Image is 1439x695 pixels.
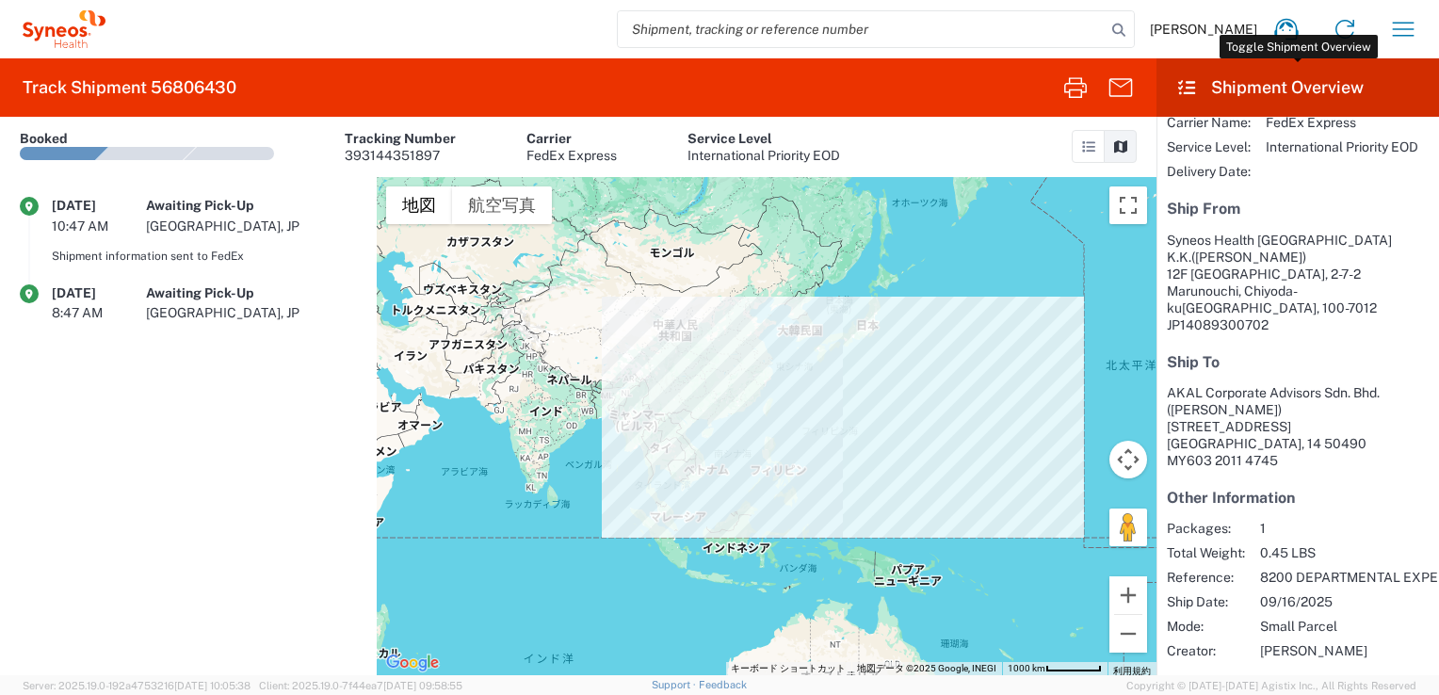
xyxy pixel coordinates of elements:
[1167,233,1392,265] span: Syneos Health [GEOGRAPHIC_DATA] K.K.
[1156,58,1439,117] header: Shipment Overview
[20,130,68,147] div: Booked
[1167,353,1410,371] h5: Ship To
[1167,267,1361,315] span: 12F [GEOGRAPHIC_DATA], 2-7-2 Marunouchi, Chiyoda-ku
[1266,138,1418,155] span: International Priority EOD
[731,662,846,675] button: キーボード ショートカット
[1167,232,1410,333] address: [GEOGRAPHIC_DATA], 100-7012 JP
[1109,509,1147,546] button: 地図上にペグマンをドロップして、ストリートビューを開きます
[52,197,146,214] div: [DATE]
[381,651,444,675] img: Google
[1167,163,1251,180] span: Delivery Date:
[857,663,996,673] span: 地図データ ©2025 Google, INEGI
[146,218,357,234] div: [GEOGRAPHIC_DATA], JP
[1109,615,1147,653] button: ズームアウト
[1167,385,1380,434] span: AKAL Corporate Advisors Sdn. Bhd. [STREET_ADDRESS]
[618,11,1106,47] input: Shipment, tracking or reference number
[345,147,456,164] div: 393144351897
[1113,666,1151,676] a: 利用規約
[1191,250,1306,265] span: ([PERSON_NAME])
[1167,544,1245,561] span: Total Weight:
[52,304,146,321] div: 8:47 AM
[699,679,747,690] a: Feedback
[146,304,357,321] div: [GEOGRAPHIC_DATA], JP
[386,186,452,224] button: 市街地図を見る
[526,147,617,164] div: FedEx Express
[146,197,357,214] div: Awaiting Pick-Up
[1167,593,1245,610] span: Ship Date:
[23,76,236,99] h2: Track Shipment 56806430
[381,651,444,675] a: Google マップでこの地域を開きます（新しいウィンドウが開きます）
[1167,618,1245,635] span: Mode:
[1167,642,1245,659] span: Creator:
[1002,662,1108,675] button: 地図の縮尺: 56 ピクセルあたり 1000 km
[526,130,617,147] div: Carrier
[52,284,146,301] div: [DATE]
[1167,384,1410,469] address: [GEOGRAPHIC_DATA], 14 50490 MY
[1167,200,1410,218] h5: Ship From
[259,680,462,691] span: Client: 2025.19.0-7f44ea7
[1008,663,1045,673] span: 1000 km
[1167,489,1410,507] h5: Other Information
[1167,569,1245,586] span: Reference:
[52,218,146,234] div: 10:47 AM
[1109,186,1147,224] button: 全画面ビューを切り替えます
[687,130,840,147] div: Service Level
[1167,138,1251,155] span: Service Level:
[1126,677,1416,694] span: Copyright © [DATE]-[DATE] Agistix Inc., All Rights Reserved
[1266,114,1418,131] span: FedEx Express
[174,680,251,691] span: [DATE] 10:05:38
[1167,520,1245,537] span: Packages:
[1150,21,1257,38] span: [PERSON_NAME]
[1187,453,1278,468] span: 603 2011 4745
[452,186,552,224] button: 航空写真を見る
[652,679,699,690] a: Support
[23,680,251,691] span: Server: 2025.19.0-192a4753216
[1180,317,1269,332] span: 14089300702
[383,680,462,691] span: [DATE] 09:58:55
[687,147,840,164] div: International Priority EOD
[1167,402,1282,417] span: ([PERSON_NAME])
[1167,114,1251,131] span: Carrier Name:
[1109,576,1147,614] button: ズームイン
[345,130,456,147] div: Tracking Number
[146,284,357,301] div: Awaiting Pick-Up
[1109,441,1147,478] button: 地図のカメラ コントロール
[52,248,357,265] div: Shipment information sent to FedEx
